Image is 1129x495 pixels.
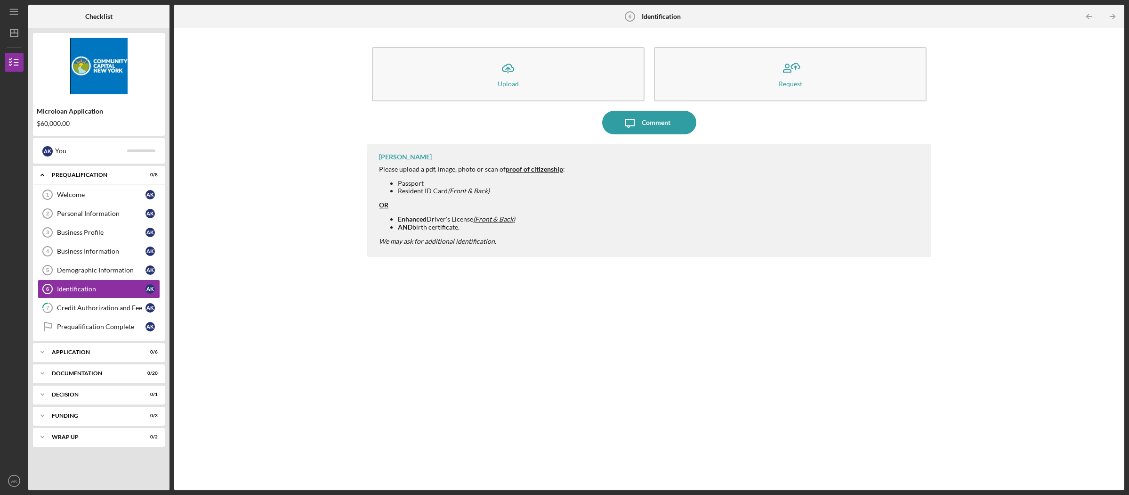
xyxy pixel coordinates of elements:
div: 0 / 2 [141,434,158,440]
div: 0 / 20 [141,371,158,376]
div: Business Information [57,247,145,255]
div: Documentation [52,371,134,376]
tspan: 4 [46,248,49,254]
div: [PERSON_NAME] [379,153,432,161]
li: Resident ID Card [398,187,565,195]
img: Product logo [33,38,165,94]
div: A K [42,146,53,157]
tspan: 5 [46,267,49,273]
tspan: 6 [628,14,631,19]
div: A K [145,284,155,294]
div: Business Profile [57,229,145,236]
div: You [55,143,127,159]
button: Request [654,47,927,101]
div: Wrap up [52,434,134,440]
em: (Front & Back) [473,215,515,223]
div: A K [145,322,155,331]
div: 0 / 1 [141,392,158,397]
div: $60,000.00 [37,120,161,127]
div: 0 / 6 [141,349,158,355]
div: Prequalification Complete [57,323,145,330]
div: 0 / 8 [141,172,158,178]
strong: AND [398,223,412,231]
em: (Front & Back) [448,187,490,195]
li: Passport [398,180,565,187]
tspan: 1 [46,192,49,198]
a: 2Personal InformationAK [38,204,160,223]
div: A K [145,303,155,313]
div: Demographic Information [57,266,145,274]
a: 5Demographic InformationAK [38,261,160,280]
b: Checklist [85,13,113,20]
div: A K [145,190,155,199]
strong: Enhanced [398,215,427,223]
a: Prequalification CompleteAK [38,317,160,336]
div: Upload [498,80,519,87]
div: A K [145,209,155,218]
button: Comment [602,111,696,134]
tspan: 7 [46,305,49,311]
div: Request [779,80,802,87]
div: Microloan Application [37,107,161,115]
strong: proof of citizenship [506,165,563,173]
a: 4Business InformationAK [38,242,160,261]
button: AK [5,471,24,490]
tspan: 3 [46,230,49,235]
tspan: 2 [46,211,49,216]
a: 1WelcomeAK [38,185,160,204]
tspan: 6 [46,286,49,292]
div: Comment [642,111,670,134]
a: 3Business ProfileAK [38,223,160,242]
div: Application [52,349,134,355]
a: 7Credit Authorization and FeeAK [38,298,160,317]
div: Funding [52,413,134,419]
li: Driver's License [398,215,565,223]
text: AK [11,478,17,484]
div: Decision [52,392,134,397]
em: We may ask for additional identification. [379,237,496,245]
b: Identification [642,13,681,20]
strong: OR [379,201,388,209]
button: Upload [372,47,645,101]
div: Prequalification [52,172,134,178]
li: birth certificate. [398,223,565,231]
div: 0 / 3 [141,413,158,419]
div: Personal Information [57,210,145,217]
div: Welcome [57,191,145,198]
a: 6IdentificationAK [38,280,160,298]
div: A K [145,228,155,237]
div: A K [145,265,155,275]
div: Credit Authorization and Fee [57,304,145,312]
div: Identification [57,285,145,293]
div: Please upload a pdf, image, photo or scan of : [379,165,565,173]
div: A K [145,247,155,256]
